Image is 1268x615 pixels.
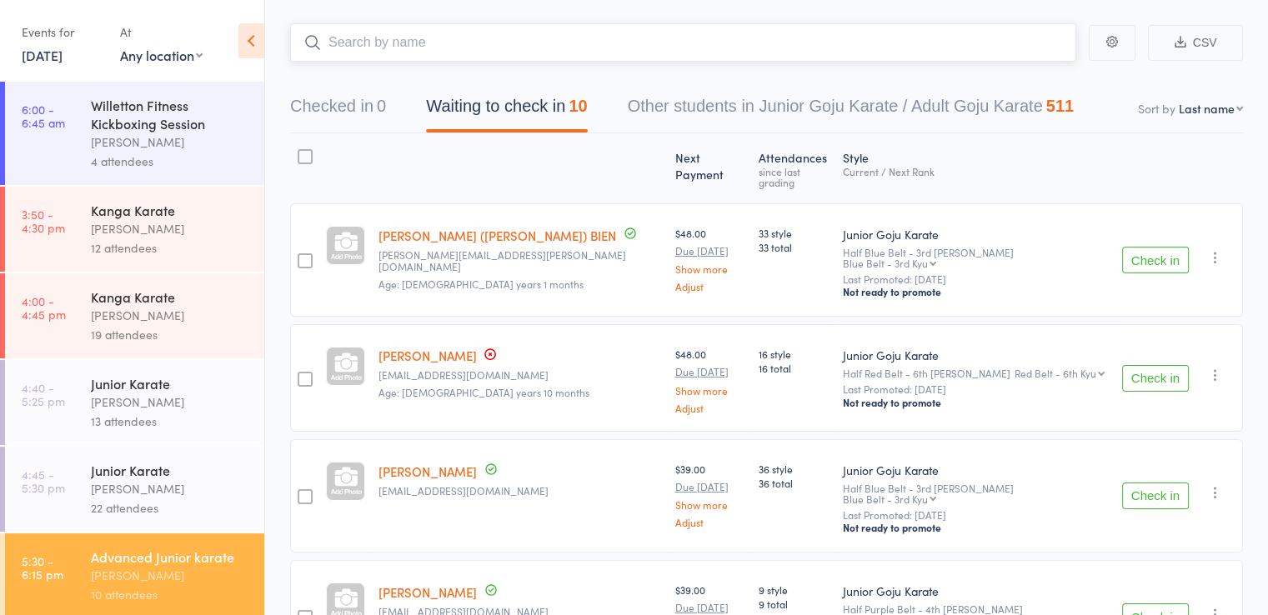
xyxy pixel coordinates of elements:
div: Blue Belt - 3rd Kyu [843,493,928,504]
div: 22 attendees [91,498,250,517]
a: 6:00 -6:45 amWilletton Fitness Kickboxing Session[PERSON_NAME]4 attendees [5,82,264,185]
div: since last grading [759,166,829,187]
div: Junior Goju Karate [843,226,1109,242]
div: Kanga Karate [91,287,250,306]
div: Next Payment [669,141,752,196]
div: [PERSON_NAME] [91,479,250,498]
div: Half Blue Belt - 3rd [PERSON_NAME] [843,247,1109,268]
time: 6:00 - 6:45 am [22,102,65,129]
div: [PERSON_NAME] [91,219,250,238]
div: Not ready to promote [843,396,1109,409]
div: 10 attendees [91,585,250,604]
div: $39.00 [675,462,745,527]
div: 10 [569,97,587,115]
div: Junior Karate [91,374,250,392]
div: Half Blue Belt - 3rd [PERSON_NAME] [843,482,1109,504]
span: 16 style [759,347,829,361]
input: Search by name [290,23,1076,62]
div: Style [836,141,1115,196]
div: Events for [22,18,103,46]
button: Check in [1122,365,1189,392]
div: Atten­dances [752,141,836,196]
div: $48.00 [675,347,745,412]
div: At [120,18,203,46]
div: Junior Goju Karate [843,462,1109,478]
small: Due [DATE] [675,366,745,377]
a: [PERSON_NAME] ([PERSON_NAME]) BIEN [378,227,616,244]
time: 4:45 - 5:30 pm [22,467,65,494]
a: 3:50 -4:30 pmKanga Karate[PERSON_NAME]12 attendees [5,187,264,272]
div: 13 attendees [91,412,250,431]
a: 4:40 -5:25 pmJunior Karate[PERSON_NAME]13 attendees [5,360,264,445]
button: Other students in Junior Goju Karate / Adult Goju Karate511 [628,88,1074,132]
a: [PERSON_NAME] [378,347,477,364]
small: Due [DATE] [675,602,745,613]
div: Junior Goju Karate [843,347,1109,363]
div: Advanced Junior karate [91,547,250,566]
div: Junior Karate [91,461,250,479]
div: Junior Goju Karate [843,582,1109,599]
time: 3:50 - 4:30 pm [22,207,65,234]
div: 4 attendees [91,152,250,171]
time: 4:00 - 4:45 pm [22,294,66,321]
span: 33 total [759,240,829,254]
div: 0 [377,97,386,115]
span: Age: [DEMOGRAPHIC_DATA] years 1 months [378,277,584,291]
a: Adjust [675,517,745,527]
span: Age: [DEMOGRAPHIC_DATA] years 10 months [378,385,589,399]
div: Half Red Belt - 6th [PERSON_NAME] [843,367,1109,378]
div: $48.00 [675,226,745,292]
time: 4:40 - 5:25 pm [22,381,65,407]
div: 12 attendees [91,238,250,257]
span: 36 style [759,462,829,476]
a: Show more [675,385,745,396]
div: 19 attendees [91,325,250,344]
a: [PERSON_NAME] [378,462,477,480]
div: Red Belt - 6th Kyu [1015,367,1096,378]
button: Check in [1122,482,1189,509]
button: CSV [1148,25,1243,61]
div: Blue Belt - 3rd Kyu [843,257,928,268]
span: 16 total [759,361,829,375]
small: ana.marie.bien@gmail.com [378,249,662,273]
small: binsonkurian@gmail.com [378,369,662,381]
div: Any location [120,46,203,64]
div: Not ready to promote [843,521,1109,534]
div: [PERSON_NAME] [91,306,250,325]
span: 36 total [759,476,829,490]
div: [PERSON_NAME] [91,132,250,152]
button: Waiting to check in10 [426,88,587,132]
a: [DATE] [22,46,63,64]
small: Last Promoted: [DATE] [843,509,1109,521]
div: [PERSON_NAME] [91,392,250,412]
time: 5:30 - 6:15 pm [22,554,63,581]
a: Adjust [675,402,745,413]
a: Adjust [675,281,745,292]
button: Check in [1122,247,1189,273]
div: 511 [1046,97,1074,115]
small: Due [DATE] [675,245,745,257]
span: 9 total [759,597,829,611]
div: Kanga Karate [91,201,250,219]
small: Due [DATE] [675,481,745,492]
a: Show more [675,263,745,274]
small: Last Promoted: [DATE] [843,383,1109,395]
a: 4:00 -4:45 pmKanga Karate[PERSON_NAME]19 attendees [5,273,264,358]
small: rachitajoseph15@gmail.com [378,485,662,497]
div: Current / Next Rank [843,166,1109,177]
small: Last Promoted: [DATE] [843,273,1109,285]
div: Last name [1179,100,1235,117]
div: Not ready to promote [843,285,1109,298]
a: [PERSON_NAME] [378,583,477,601]
div: Willetton Fitness Kickboxing Session [91,96,250,132]
a: 4:45 -5:30 pmJunior Karate[PERSON_NAME]22 attendees [5,447,264,532]
label: Sort by [1138,100,1175,117]
button: Checked in0 [290,88,386,132]
a: Show more [675,499,745,510]
span: 33 style [759,226,829,240]
span: 9 style [759,582,829,597]
div: [PERSON_NAME] [91,566,250,585]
